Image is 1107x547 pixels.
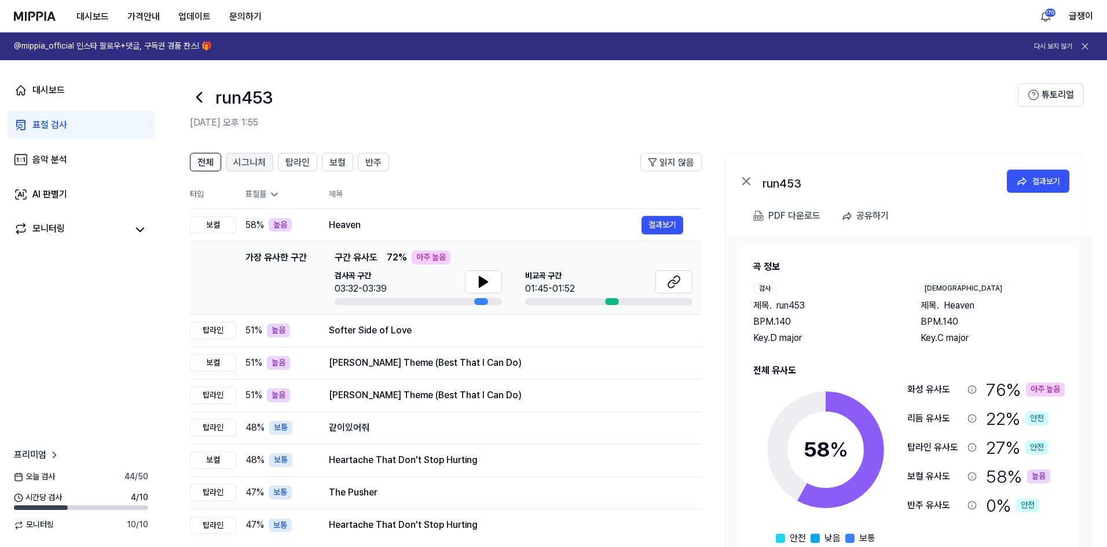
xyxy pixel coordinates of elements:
[1027,469,1050,483] div: 높음
[14,519,54,531] span: 모니터링
[7,76,155,104] a: 대시보드
[329,453,683,467] div: Heartache That Don't Stop Hurting
[1016,498,1039,512] div: 안전
[907,383,963,397] div: 화성 유사도
[190,181,236,209] th: 타입
[751,204,823,227] button: PDF 다운로드
[245,356,262,370] span: 51 %
[768,208,820,223] div: PDF 다운로드
[329,356,683,370] div: [PERSON_NAME] Theme (Best That I Can Do)
[269,218,292,232] div: 높음
[32,83,65,97] div: 대시보드
[387,251,407,265] span: 72 %
[14,492,62,504] span: 시간당 검사
[642,216,683,234] a: 결과보기
[245,486,264,500] span: 47 %
[753,331,897,345] div: Key. D major
[245,518,264,532] span: 47 %
[32,118,67,132] div: 표절 검사
[986,464,1050,489] div: 58 %
[525,282,575,296] div: 01:45-01:52
[986,493,1039,517] div: 0 %
[245,189,310,200] div: 표절률
[753,260,1065,274] h2: 곡 정보
[640,153,702,171] button: 읽지 않음
[267,356,290,370] div: 높음
[169,1,220,32] a: 업데이트
[944,299,974,313] span: Heaven
[220,5,271,28] button: 문의하기
[335,282,387,296] div: 03:32-03:39
[14,471,55,483] span: 오늘 검사
[269,453,292,467] div: 보통
[190,451,236,469] div: 보컬
[190,419,236,436] div: 탑라인
[245,251,307,305] div: 가장 유사한 구간
[921,331,1065,345] div: Key. C major
[169,5,220,28] button: 업데이트
[32,153,67,167] div: 음악 분석
[1018,83,1084,107] button: 튜토리얼
[412,251,450,265] div: 아주 높음
[859,531,875,545] span: 보통
[329,181,702,208] th: 제목
[1025,412,1049,425] div: 안전
[329,518,683,532] div: Heartache That Don't Stop Hurting
[753,315,897,329] div: BPM. 140
[7,111,155,139] a: 표절 검사
[365,156,382,170] span: 반주
[269,421,292,435] div: 보통
[267,324,290,337] div: 높음
[190,153,221,171] button: 전체
[118,5,169,28] button: 가격안내
[215,85,273,109] h1: run453
[190,322,236,339] div: 탑라인
[127,519,148,531] span: 10 / 10
[329,324,683,337] div: Softer Side of Love
[335,251,377,265] span: 구간 유사도
[226,153,273,171] button: 시그니처
[830,437,848,462] span: %
[659,156,694,170] span: 읽지 않음
[358,153,389,171] button: 반주
[776,299,805,313] span: run453
[245,388,262,402] span: 51 %
[986,377,1065,402] div: 76 %
[131,492,148,504] span: 4 / 10
[7,146,155,174] a: 음악 분석
[790,531,806,545] span: 안전
[14,222,127,238] a: 모니터링
[285,156,310,170] span: 탑라인
[190,517,236,534] div: 탑라인
[753,211,764,221] img: PDF Download
[837,204,898,227] button: 공유하기
[329,486,683,500] div: The Pusher
[525,270,575,282] span: 비교곡 구간
[1034,42,1072,52] button: 다시 보지 않기
[907,412,963,425] div: 리듬 유사도
[1039,9,1053,23] img: 알림
[921,315,1065,329] div: BPM. 140
[329,218,642,232] div: Heaven
[329,421,683,435] div: 같이있어줘
[14,12,56,21] img: logo
[824,531,841,545] span: 낮음
[67,5,118,28] a: 대시보드
[7,181,155,208] a: AI 판별기
[329,156,346,170] span: 보컬
[233,156,266,170] span: 시그니처
[190,387,236,404] div: 탑라인
[245,218,264,232] span: 58 %
[267,388,290,402] div: 높음
[269,486,292,500] div: 보통
[986,435,1049,460] div: 27 %
[32,222,65,238] div: 모니터링
[322,153,353,171] button: 보컬
[921,299,939,313] span: 제목 .
[190,484,236,501] div: 탑라인
[278,153,317,171] button: 탑라인
[1026,383,1065,397] div: 아주 높음
[1007,170,1069,193] button: 결과보기
[329,388,683,402] div: [PERSON_NAME] Theme (Best That I Can Do)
